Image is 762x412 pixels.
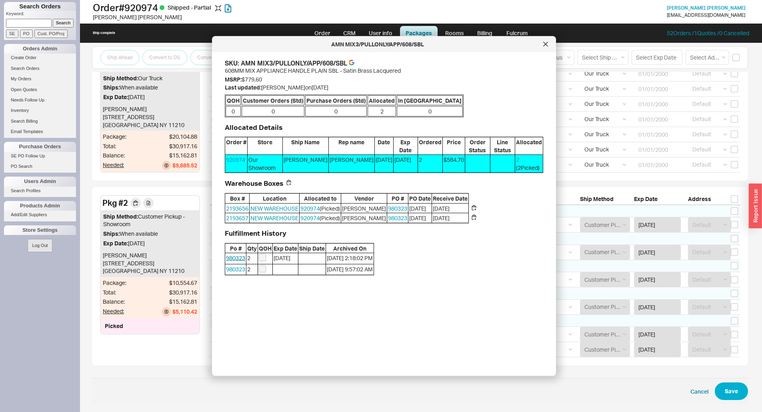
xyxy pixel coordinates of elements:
input: 01/01/2000 [634,112,681,127]
span: Store [248,137,282,155]
div: Users Admin [4,177,76,186]
input: SE [6,30,18,38]
input: Select Exp Date [632,50,682,65]
a: Rooms [439,26,469,40]
a: 980323 [226,265,245,272]
span: Exp Date: [103,94,128,100]
div: 17 [210,327,230,342]
a: 2193656 [226,205,248,211]
span: Needs Follow Up [11,98,44,102]
div: 9 [210,127,230,142]
h1: Search Orders [4,2,76,11]
span: Customer Orders (Std) [242,95,304,105]
span: Ship Method: [103,213,138,220]
span: Po # [225,243,246,253]
span: Order Status [465,137,490,155]
div: Picked [105,322,195,330]
h3: Allocated Details [225,123,543,131]
span: Purchase Orders (Std) [305,95,367,105]
span: 0 [226,106,241,117]
span: MSRP: [225,76,242,83]
span: Exp Date [394,137,418,155]
div: When available [103,230,197,238]
a: Search Orders [4,64,76,73]
a: [PERSON_NAME] [PERSON_NAME] [667,5,746,11]
input: 01/01/2000 [634,157,681,172]
span: Ships: [103,84,120,91]
a: User info [363,26,398,40]
div: 18 [210,342,230,357]
h1: Order # 920974 [93,2,383,13]
span: In [GEOGRAPHIC_DATA] [397,95,463,105]
div: Ship complete [93,31,115,35]
a: Order [309,26,336,40]
div: 13 [210,217,230,232]
div: 5 [210,66,230,81]
span: (Picked) [300,213,341,223]
span: Shipped - Partial [168,4,212,11]
div: Package: [103,279,126,287]
span: Convert to DS [149,53,180,62]
span: Ship Name [283,137,328,155]
span: [PERSON_NAME] [STREET_ADDRESS] [GEOGRAPHIC_DATA] NY 11210 [103,105,184,128]
span: [PERSON_NAME] [341,213,387,223]
a: PO Search [4,162,76,171]
a: 920974 [226,156,245,163]
div: Needed: [103,307,126,316]
div: 7 [210,97,230,111]
span: Ship Method: [103,74,138,81]
div: $15,162.81 [169,298,197,306]
div: 14 [210,245,230,260]
span: $584.70 [443,155,465,172]
span: Ordered [418,137,442,155]
span: [PERSON_NAME] [329,155,374,172]
div: Exp Date [632,195,686,205]
span: [DATE] 2:18:02 PM [326,253,374,264]
a: CRM [338,26,361,40]
span: [DATE] [432,213,468,223]
div: AMN MIX3/PULLONLY/APP/608/SBL [241,59,347,68]
div: 15 [210,272,230,287]
div: [DATE] [103,93,197,101]
span: Line Status [490,137,515,155]
span: SKU: [225,59,239,68]
a: Fulcrum [500,26,533,40]
div: Orders Admin [4,44,76,54]
h3: Fulfillment History [225,230,543,237]
button: Convert to DS [142,50,187,65]
div: Total: [103,142,126,150]
div: 6 [210,82,230,96]
a: 980323 [388,215,407,221]
span: [PERSON_NAME] [341,203,387,213]
div: Total: [103,289,126,297]
div: [DATE] [103,239,197,247]
span: Exp Date: [103,240,128,247]
a: My Orders [4,75,76,83]
span: Receive Date [432,194,468,203]
a: Add/Edit Suppliers [4,211,76,219]
div: Pkg # 2 [102,197,128,209]
input: 01/01/2000 [634,142,681,157]
span: QOH [258,243,272,253]
span: Qty [246,243,258,253]
div: When available [103,84,197,92]
span: Archived On [326,243,374,253]
span: Allocated to [300,194,341,203]
a: 2193657 [226,215,248,221]
div: AMN MIX3/PULLONLY/APP/608/SBL [216,40,539,48]
div: ( 2 Picked) [516,164,542,172]
a: NEW WAREHOUSE [250,205,298,211]
span: (Picked) [300,203,341,213]
span: Order # [225,137,247,155]
div: 11 [210,142,230,157]
button: Log Out [28,239,52,252]
span: Last updated: [225,84,261,90]
span: [DATE] [375,155,393,172]
span: Ships: [103,230,120,237]
h3: Warehouse Boxes [225,179,283,187]
div: Address [686,195,740,205]
div: Needed: [103,161,126,170]
span: Ship Ahead [107,53,132,62]
span: 608MM MIX APPLIANCE HANDLE PLAIN SBL - Satin Brass Lacquered [225,67,401,74]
